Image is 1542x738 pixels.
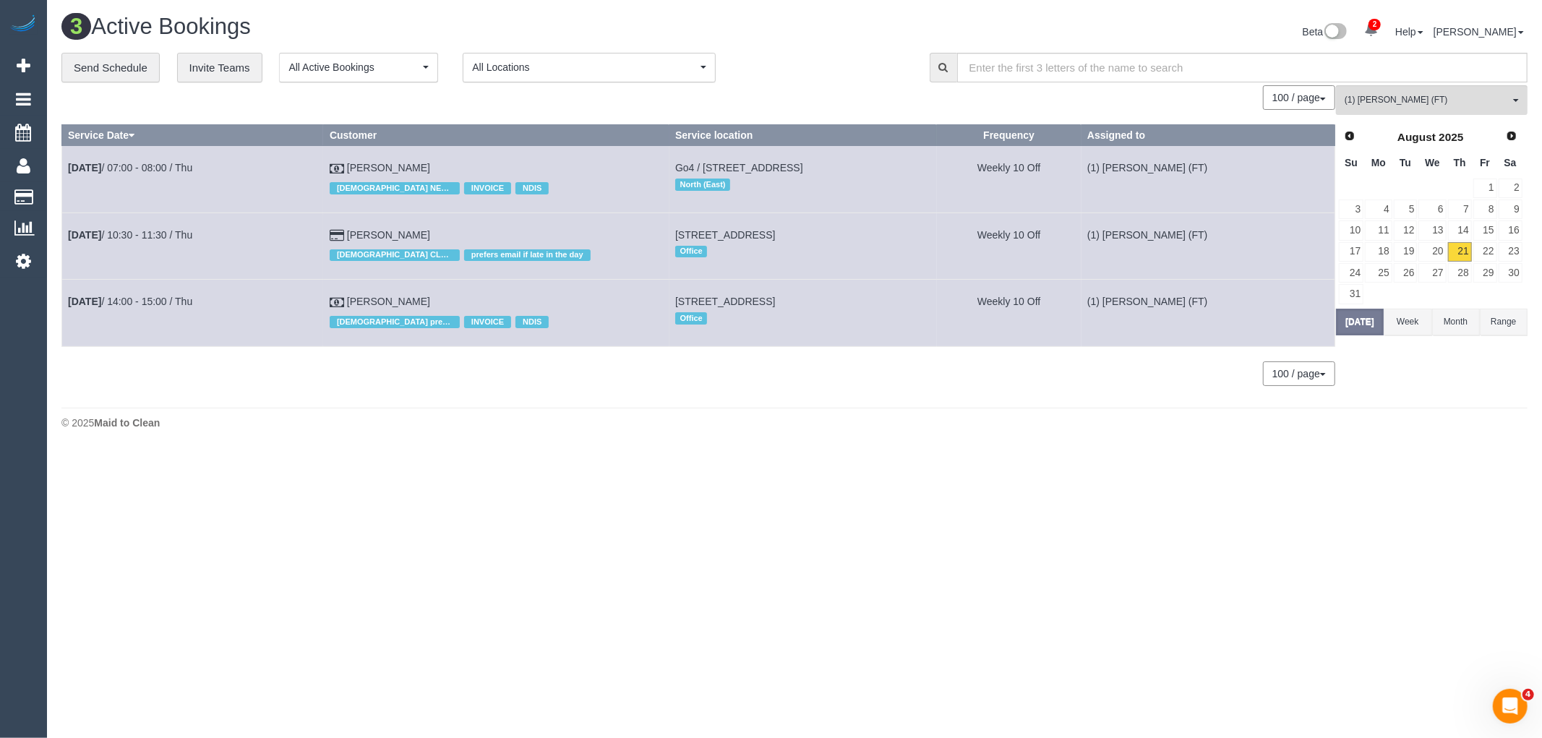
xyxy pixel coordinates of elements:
[1371,157,1386,168] span: Monday
[1473,179,1497,198] a: 1
[68,229,101,241] b: [DATE]
[515,182,549,194] span: NDIS
[68,296,101,307] b: [DATE]
[675,229,775,241] span: [STREET_ADDRESS]
[68,296,192,307] a: [DATE]/ 14:00 - 15:00 / Thu
[675,175,930,194] div: Location
[675,312,707,324] span: Office
[1395,26,1423,38] a: Help
[464,182,511,194] span: INVOICE
[669,213,937,279] td: Service location
[347,229,430,241] a: [PERSON_NAME]
[9,14,38,35] img: Automaid Logo
[279,53,438,82] button: All Active Bookings
[472,60,697,74] span: All Locations
[1400,157,1411,168] span: Tuesday
[1499,263,1522,283] a: 30
[1264,85,1335,110] nav: Pagination navigation
[937,125,1081,146] th: Frequency
[1418,199,1446,219] a: 6
[1432,309,1480,335] button: Month
[1339,220,1363,240] a: 10
[62,213,324,279] td: Schedule date
[1384,309,1431,335] button: Week
[62,125,324,146] th: Service Date
[675,242,930,261] div: Location
[1394,242,1418,262] a: 19
[1081,146,1335,213] td: Assigned to
[347,296,430,307] a: [PERSON_NAME]
[330,164,344,174] i: Check Payment
[288,60,419,74] span: All Active Bookings
[323,125,669,146] th: Customer
[675,296,775,307] span: [STREET_ADDRESS]
[1448,242,1472,262] a: 21
[1473,199,1497,219] a: 8
[1473,263,1497,283] a: 29
[669,146,937,213] td: Service location
[1499,220,1522,240] a: 16
[1418,242,1446,262] a: 20
[1368,19,1381,30] span: 2
[464,249,591,261] span: prefers email if late in the day
[463,53,716,82] button: All Locations
[1506,130,1517,142] span: Next
[1263,361,1335,386] button: 100 / page
[61,13,91,40] span: 3
[1339,284,1363,304] a: 31
[330,182,460,194] span: [DEMOGRAPHIC_DATA] NEEDED
[94,417,160,429] strong: Maid to Clean
[1473,220,1497,240] a: 15
[1336,85,1528,115] button: (1) [PERSON_NAME] (FT)
[1263,85,1335,110] button: 100 / page
[675,179,730,190] span: North (East)
[957,53,1528,82] input: Enter the first 3 letters of the name to search
[323,280,669,346] td: Customer
[1499,179,1522,198] a: 2
[1448,199,1472,219] a: 7
[937,280,1081,346] td: Frequency
[1365,220,1392,240] a: 11
[1344,130,1355,142] span: Prev
[1345,94,1509,106] span: (1) [PERSON_NAME] (FT)
[1493,689,1528,724] iframe: Intercom live chat
[323,146,669,213] td: Customer
[1357,14,1385,46] a: 2
[1397,131,1436,143] span: August
[464,316,511,327] span: INVOICE
[1448,263,1472,283] a: 28
[1439,131,1463,143] span: 2025
[1394,263,1418,283] a: 26
[61,14,784,39] h1: Active Bookings
[1522,689,1534,700] span: 4
[1434,26,1524,38] a: [PERSON_NAME]
[1081,280,1335,346] td: Assigned to
[1394,199,1418,219] a: 5
[1336,309,1384,335] button: [DATE]
[1365,199,1392,219] a: 4
[347,162,430,173] a: [PERSON_NAME]
[1365,242,1392,262] a: 18
[323,213,669,279] td: Customer
[669,280,937,346] td: Service location
[1339,242,1363,262] a: 17
[62,280,324,346] td: Schedule date
[330,249,460,261] span: [DEMOGRAPHIC_DATA] CLEANERS ONLY OR M/F TEAM
[68,162,192,173] a: [DATE]/ 07:00 - 08:00 / Thu
[1425,157,1440,168] span: Wednesday
[675,246,707,257] span: Office
[1502,126,1522,147] a: Next
[1345,157,1358,168] span: Sunday
[1418,220,1446,240] a: 13
[1480,157,1490,168] span: Friday
[937,213,1081,279] td: Frequency
[68,162,101,173] b: [DATE]
[330,298,344,308] i: Check Payment
[937,146,1081,213] td: Frequency
[1340,126,1360,147] a: Prev
[1081,125,1335,146] th: Assigned to
[1499,199,1522,219] a: 9
[675,309,930,327] div: Location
